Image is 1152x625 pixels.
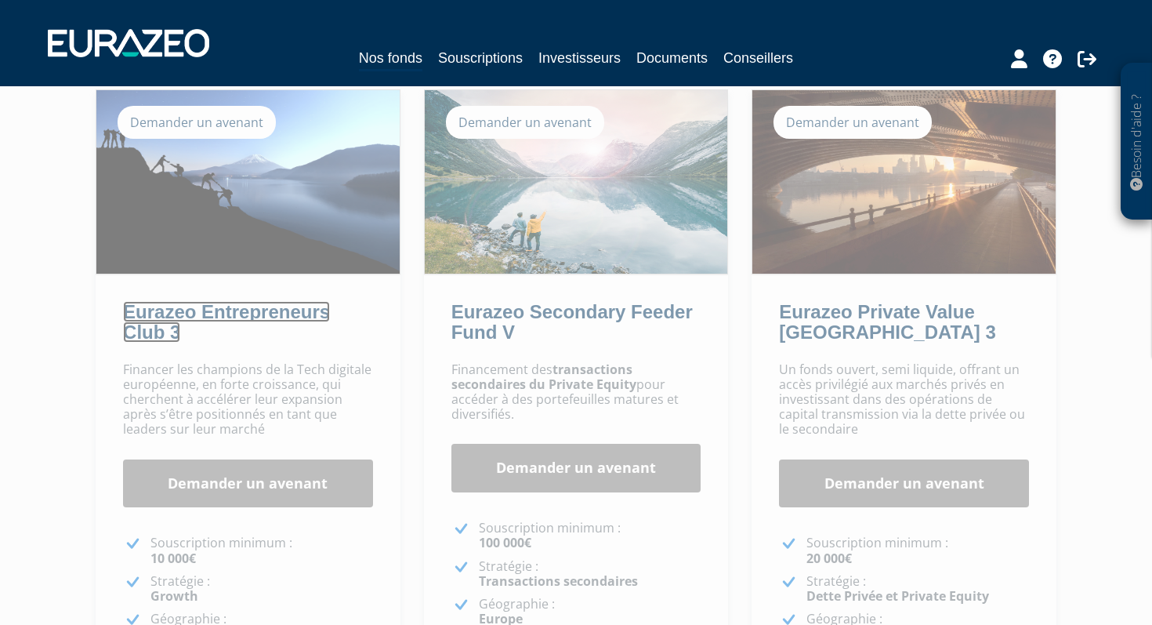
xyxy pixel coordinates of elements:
div: Demander un avenant [118,106,276,139]
strong: 100 000€ [479,534,531,551]
a: Demander un avenant [451,444,701,492]
strong: 10 000€ [150,550,196,567]
p: Financement des pour accéder à des portefeuilles matures et diversifiés. [451,362,701,423]
strong: Transactions secondaires [479,572,638,590]
strong: Dette Privée et Private Equity [806,587,989,605]
a: Eurazeo Secondary Feeder Fund V [451,301,693,343]
a: Conseillers [723,47,793,69]
a: Investisseurs [538,47,621,69]
a: Demander un avenant [779,460,1029,508]
a: Eurazeo Entrepreneurs Club 3 [123,301,330,343]
strong: 20 000€ [806,550,852,567]
p: Souscription minimum : [479,521,701,551]
img: Eurazeo Secondary Feeder Fund V [425,90,728,274]
a: Nos fonds [359,47,422,71]
p: Financer les champions de la Tech digitale européenne, en forte croissance, qui cherchent à accél... [123,362,373,438]
a: Souscriptions [438,47,523,69]
a: Demander un avenant [123,460,373,508]
p: Stratégie : [806,574,1029,604]
p: Souscription minimum : [150,536,373,565]
p: Un fonds ouvert, semi liquide, offrant un accès privilégié aux marchés privés en investissant dan... [779,362,1029,438]
div: Demander un avenant [773,106,932,139]
p: Stratégie : [150,574,373,604]
p: Stratégie : [479,559,701,589]
img: Eurazeo Private Value Europe 3 [752,90,1056,274]
div: Demander un avenant [446,106,604,139]
p: Besoin d'aide ? [1128,71,1146,213]
a: Documents [636,47,708,69]
img: Eurazeo Entrepreneurs Club 3 [96,90,400,274]
a: Eurazeo Private Value [GEOGRAPHIC_DATA] 3 [779,301,995,343]
strong: Growth [150,587,198,605]
img: 1732889491-logotype_eurazeo_blanc_rvb.png [48,29,209,57]
p: Souscription minimum : [806,536,1029,565]
strong: transactions secondaires du Private Equity [451,361,636,393]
